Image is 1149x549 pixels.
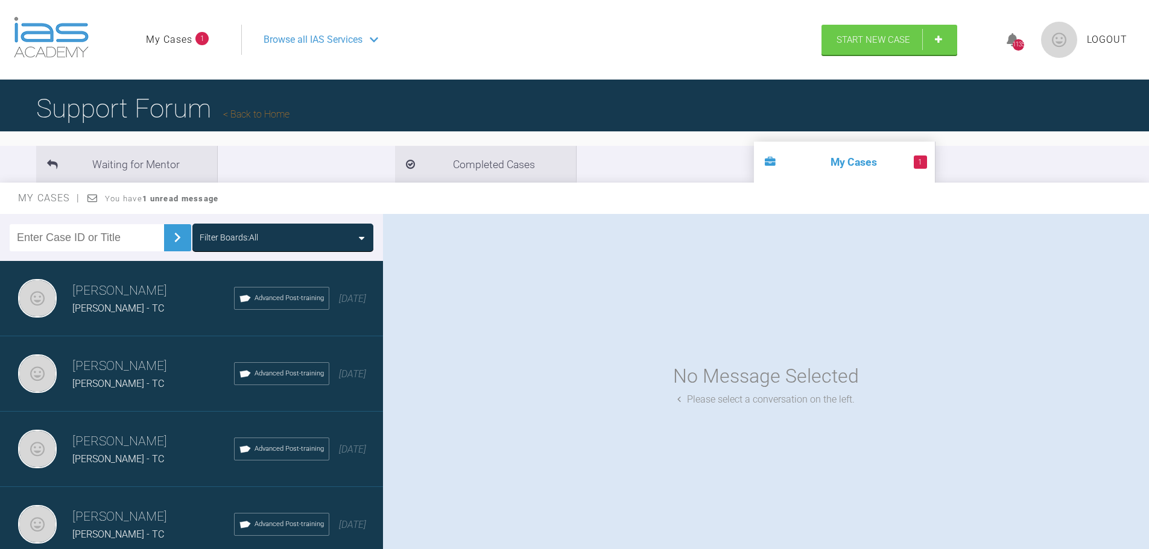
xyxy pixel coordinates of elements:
span: [DATE] [339,519,366,530]
li: Completed Cases [395,146,576,183]
span: Start New Case [837,34,910,45]
div: Please select a conversation on the left. [677,392,855,407]
h3: [PERSON_NAME] [72,281,234,301]
div: Filter Boards: All [200,231,258,244]
span: [DATE] [339,444,366,455]
h3: [PERSON_NAME] [72,356,234,377]
span: My Cases [18,192,80,204]
span: 1 [195,32,209,45]
span: [PERSON_NAME] - TC [72,303,164,314]
img: Tom Crotty [18,354,57,393]
span: [PERSON_NAME] - TC [72,453,164,465]
li: My Cases [754,142,935,183]
a: Logout [1087,32,1127,48]
span: You have [105,194,219,203]
span: [PERSON_NAME] - TC [72,378,164,389]
strong: 1 unread message [142,194,218,203]
span: [DATE] [339,368,366,380]
img: logo-light.3e3ef733.png [14,17,89,58]
span: [PERSON_NAME] - TC [72,529,164,540]
h1: Support Forum [36,87,290,130]
img: Tom Crotty [18,279,57,318]
img: Tom Crotty [18,505,57,544]
a: My Cases [146,32,192,48]
img: profile.png [1041,22,1077,58]
span: Advanced Post-training [255,368,324,379]
h3: [PERSON_NAME] [72,507,234,527]
span: 1 [914,155,927,169]
img: chevronRight.28bd32b0.svg [168,228,187,247]
span: [DATE] [339,293,366,304]
h3: [PERSON_NAME] [72,431,234,452]
img: Tom Crotty [18,430,57,468]
input: Enter Case ID or Title [10,224,164,251]
a: Back to Home [223,108,290,120]
span: Advanced Post-training [255,293,324,304]
span: Advanced Post-training [255,519,324,530]
li: Waiting for Mentor [36,146,217,183]
span: Advanced Post-training [255,444,324,454]
div: 1135 [1013,39,1024,51]
span: Browse all IAS Services [264,32,362,48]
a: Start New Case [821,25,957,55]
div: No Message Selected [673,361,859,392]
